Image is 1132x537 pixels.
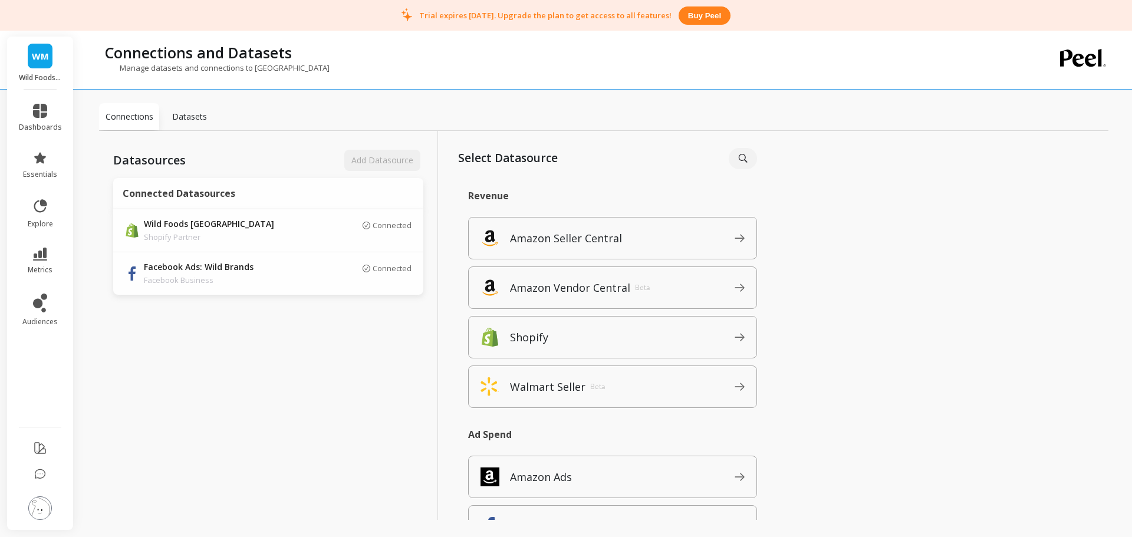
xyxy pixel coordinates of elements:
[729,148,757,169] input: Search for a source...
[123,187,235,199] p: Connected Datasources
[510,279,630,296] p: Amazon Vendor Central
[144,231,309,243] p: Shopify Partner
[590,382,605,391] p: Beta
[481,328,499,347] img: api.shopify.svg
[481,467,499,486] img: api.amazonads.svg
[510,378,585,395] p: Walmart Seller
[468,189,757,202] p: Revenue
[481,278,499,297] img: api.amazon_vendor.svg
[635,283,650,292] p: Beta
[510,469,572,485] p: Amazon Ads
[373,220,412,230] p: Connected
[481,377,499,396] img: api.walmart_seller.svg
[99,62,330,73] p: Manage datasets and connections to [GEOGRAPHIC_DATA]
[32,50,49,63] span: WM
[113,152,186,169] p: Datasources
[28,219,53,229] span: explore
[144,274,309,286] p: Facebook Business
[106,111,153,123] p: Connections
[28,265,52,275] span: metrics
[679,6,730,25] button: Buy peel
[105,42,292,62] p: Connections and Datasets
[23,170,57,179] span: essentials
[28,496,52,520] img: profile picture
[510,329,548,345] p: Shopify
[510,518,580,535] p: Facebook Ads
[19,73,62,83] p: Wild Foods Mexico
[481,229,499,248] img: api.amazon.svg
[419,10,672,21] p: Trial expires [DATE]. Upgrade the plan to get access to all features!
[22,317,58,327] span: audiences
[125,266,139,281] img: api.fb.svg
[144,261,309,274] p: Facebook Ads: Wild Brands
[172,111,207,123] p: Datasets
[19,123,62,132] span: dashboards
[481,517,499,536] img: api.fb.svg
[144,218,309,231] p: Wild Foods [GEOGRAPHIC_DATA]
[458,150,578,167] p: Select Datasource
[510,230,622,246] p: Amazon Seller Central
[468,428,757,441] p: Ad Spend
[373,263,412,273] p: Connected
[125,223,139,238] img: api.shopify.svg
